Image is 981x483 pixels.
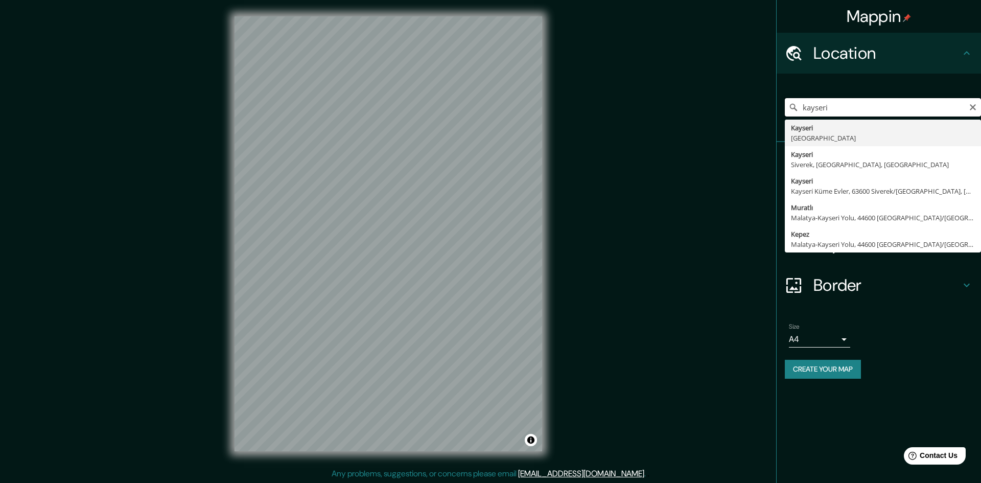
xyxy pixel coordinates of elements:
div: Malatya-Kayseri Yolu, 44600 [GEOGRAPHIC_DATA]/[GEOGRAPHIC_DATA], [GEOGRAPHIC_DATA] [791,239,975,249]
div: . [646,468,647,480]
div: Kayseri̇ Küme Evler, 63600 Siverek/[GEOGRAPHIC_DATA], [GEOGRAPHIC_DATA] [791,186,975,196]
div: . [647,468,649,480]
div: Location [777,33,981,74]
canvas: Map [235,16,542,451]
button: Toggle attribution [525,434,537,446]
div: Border [777,265,981,306]
div: A4 [789,331,850,348]
div: Kayseri [791,176,975,186]
h4: Layout [813,234,961,255]
h4: Border [813,275,961,295]
button: Clear [969,102,977,111]
label: Size [789,323,800,331]
button: Create your map [785,360,861,379]
div: Layout [777,224,981,265]
div: Malatya-Kayseri Yolu, 44600 [GEOGRAPHIC_DATA]/[GEOGRAPHIC_DATA], [GEOGRAPHIC_DATA] [791,213,975,223]
img: pin-icon.png [903,14,911,22]
div: Siverek, [GEOGRAPHIC_DATA], [GEOGRAPHIC_DATA] [791,159,975,170]
h4: Mappin [847,6,912,27]
div: Pins [777,142,981,183]
iframe: Help widget launcher [890,443,970,472]
div: Kepez [791,229,975,239]
a: [EMAIL_ADDRESS][DOMAIN_NAME] [518,468,644,479]
div: Kayseri [791,123,975,133]
div: [GEOGRAPHIC_DATA] [791,133,975,143]
div: Muratlı [791,202,975,213]
div: Kayseri [791,149,975,159]
input: Pick your city or area [785,98,981,117]
h4: Location [813,43,961,63]
p: Any problems, suggestions, or concerns please email . [332,468,646,480]
div: Style [777,183,981,224]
